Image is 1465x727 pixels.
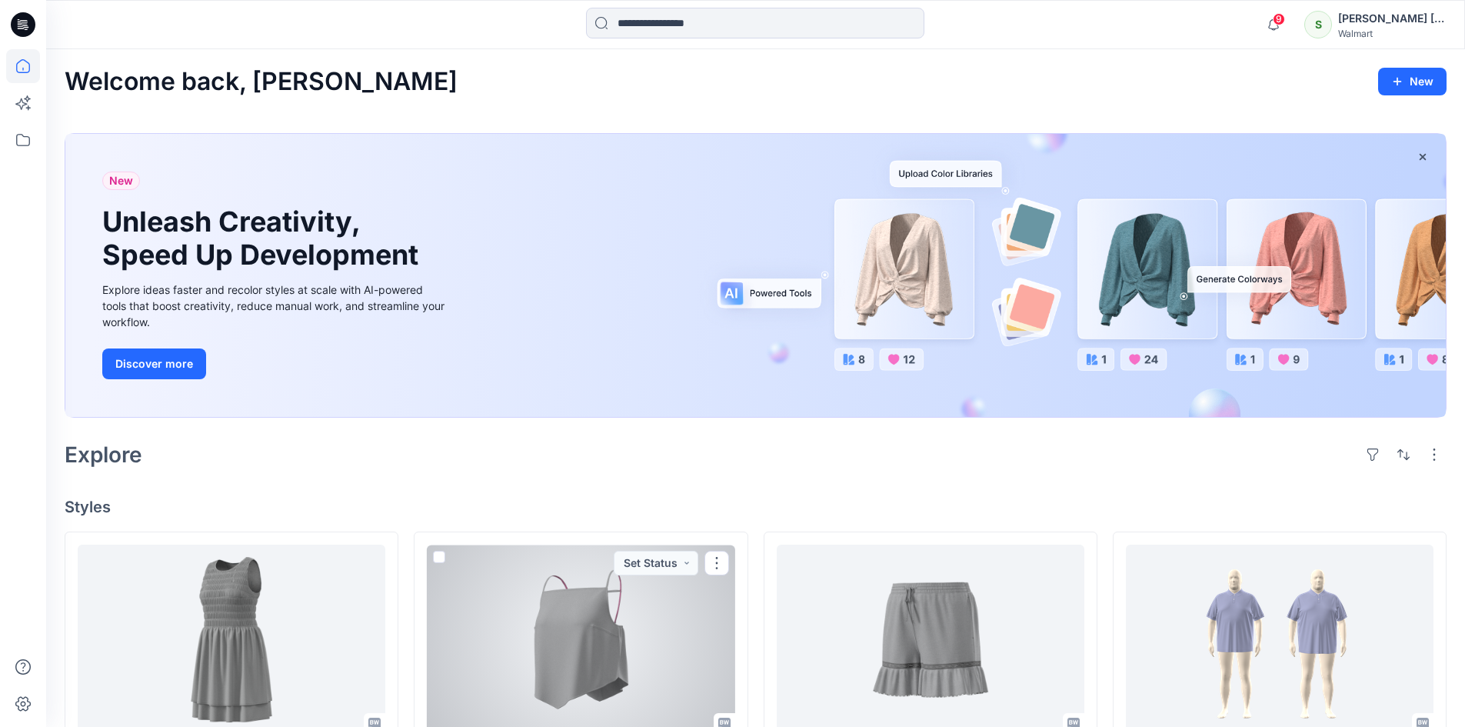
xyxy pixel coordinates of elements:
[65,498,1447,516] h4: Styles
[65,442,142,467] h2: Explore
[102,205,425,272] h1: Unleash Creativity, Speed Up Development
[1338,9,1446,28] div: [PERSON_NAME] ​[PERSON_NAME]
[65,68,458,96] h2: Welcome back, [PERSON_NAME]
[1338,28,1446,39] div: Walmart
[102,282,448,330] div: Explore ideas faster and recolor styles at scale with AI-powered tools that boost creativity, red...
[102,348,206,379] button: Discover more
[1304,11,1332,38] div: S​
[102,348,448,379] a: Discover more
[1378,68,1447,95] button: New
[1273,13,1285,25] span: 9
[109,172,133,190] span: New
